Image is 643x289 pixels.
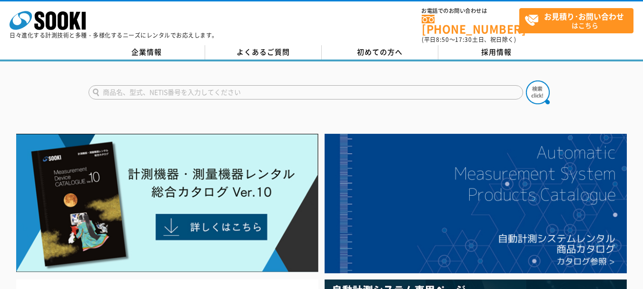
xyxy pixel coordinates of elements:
[205,45,322,60] a: よくあるご質問
[422,35,516,44] span: (平日 ～ 土日、祝日除く)
[436,35,449,44] span: 8:50
[89,45,205,60] a: 企業情報
[325,134,627,273] img: 自動計測システムカタログ
[524,9,633,32] span: はこちら
[455,35,472,44] span: 17:30
[544,10,624,22] strong: お見積り･お問い合わせ
[438,45,555,60] a: 採用情報
[519,8,633,33] a: お見積り･お問い合わせはこちら
[526,80,550,104] img: btn_search.png
[357,47,403,57] span: 初めての方へ
[322,45,438,60] a: 初めての方へ
[422,15,519,34] a: [PHONE_NUMBER]
[10,32,218,38] p: 日々進化する計測技術と多種・多様化するニーズにレンタルでお応えします。
[16,134,318,272] img: Catalog Ver10
[89,85,523,100] input: 商品名、型式、NETIS番号を入力してください
[422,8,519,14] span: お電話でのお問い合わせは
